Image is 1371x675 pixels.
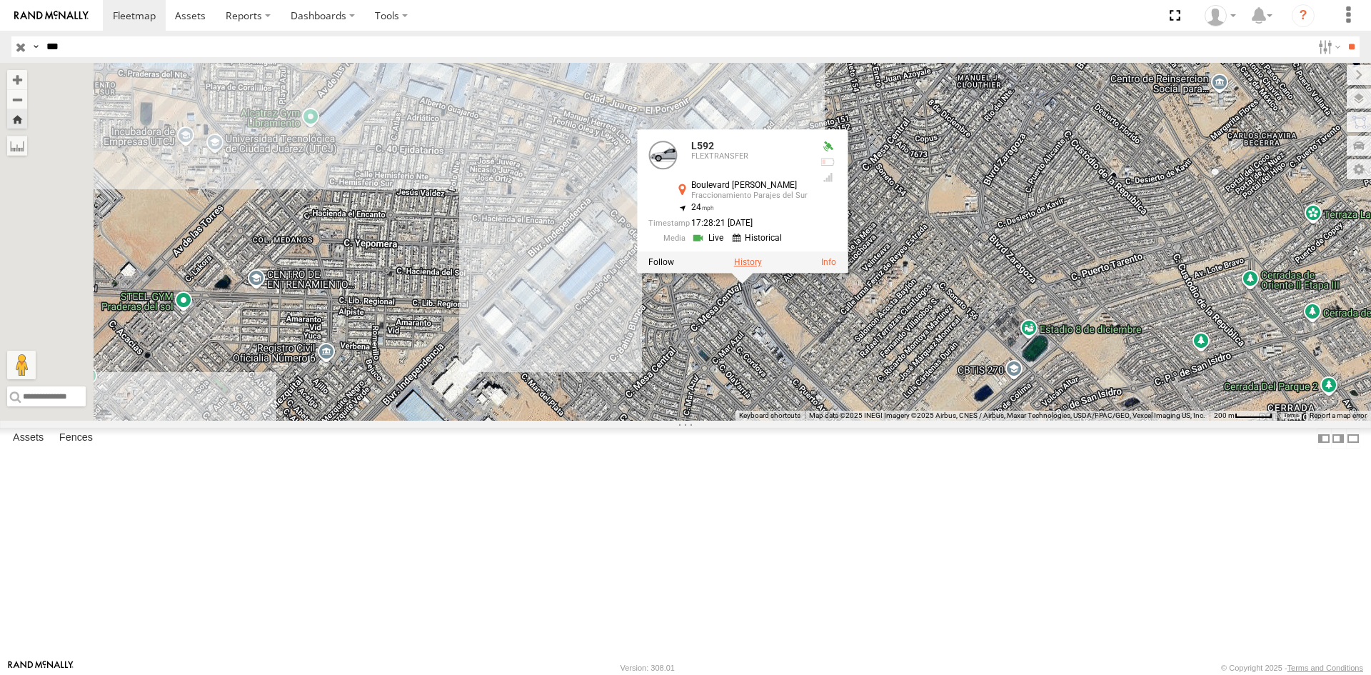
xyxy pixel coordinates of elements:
[7,136,27,156] label: Measure
[739,411,800,421] button: Keyboard shortcuts
[1347,159,1371,179] label: Map Settings
[648,257,674,267] label: Realtime tracking of Asset
[1292,4,1315,27] i: ?
[1346,428,1360,449] label: Hide Summary Table
[819,171,836,183] div: Last Event GSM Signal Strength
[691,202,714,212] span: 24
[691,140,714,151] a: L592
[819,141,836,152] div: Valid GPS Fix
[1284,413,1299,419] a: Terms (opens in new tab)
[1214,411,1235,419] span: 200 m
[732,231,786,244] a: View Historical Media Streams
[648,141,677,169] a: View Asset Details
[6,429,51,449] label: Assets
[7,109,27,129] button: Zoom Home
[7,70,27,89] button: Zoom in
[1287,664,1363,672] a: Terms and Conditions
[621,664,675,672] div: Version: 308.01
[1312,36,1343,57] label: Search Filter Options
[7,351,36,379] button: Drag Pegman onto the map to open Street View
[648,218,808,227] div: Date/time of location update
[691,231,728,244] a: View Live Media Streams
[14,11,89,21] img: rand-logo.svg
[809,411,1205,419] span: Map data ©2025 INEGI Imagery ©2025 Airbus, CNES / Airbus, Maxar Technologies, USDA/FPAC/GEO, Vexc...
[1210,411,1277,421] button: Map Scale: 200 m per 49 pixels
[1200,5,1241,26] div: Roberto Garcia
[691,181,808,190] div: Boulevard [PERSON_NAME]
[1310,411,1367,419] a: Report a map error
[30,36,41,57] label: Search Query
[691,151,808,160] div: FLEXTRANSFER
[734,257,762,267] label: View Asset History
[1317,428,1331,449] label: Dock Summary Table to the Left
[52,429,100,449] label: Fences
[821,257,836,267] a: View Asset Details
[1331,428,1345,449] label: Dock Summary Table to the Right
[7,89,27,109] button: Zoom out
[819,156,836,168] div: No voltage information received from this device.
[1221,664,1363,672] div: © Copyright 2025 -
[8,661,74,675] a: Visit our Website
[691,191,808,200] div: Fraccionamiento Parajes del Sur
